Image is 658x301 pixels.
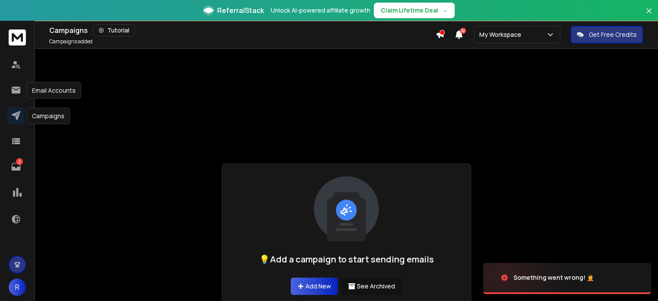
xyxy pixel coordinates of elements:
[643,5,655,26] button: Close banner
[514,273,594,282] div: Something went wrong! 🤦
[26,82,81,99] div: Email Accounts
[7,158,25,175] a: 2
[442,6,448,15] span: →
[259,253,434,265] h1: 💡Add a campaign to start sending emails
[271,6,370,15] p: Unlock AI-powered affiliate growth
[479,30,525,39] p: My Workspace
[374,3,455,18] button: Claim Lifetime Deal→
[341,278,402,295] button: See Archived
[93,24,135,36] button: Tutorial
[49,24,436,36] div: Campaigns
[16,158,23,165] p: 2
[460,28,466,34] span: 22
[291,278,338,295] a: Add New
[571,26,643,43] button: Get Free Credits
[9,278,26,296] button: R
[217,5,264,16] span: ReferralStack
[483,254,570,301] img: image
[589,30,637,39] p: Get Free Credits
[49,38,93,45] p: Campaigns added
[26,108,70,124] div: Campaigns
